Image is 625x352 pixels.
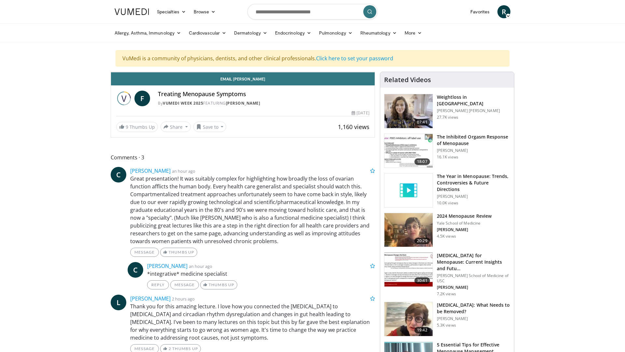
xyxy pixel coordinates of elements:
img: Vumedi Week 2025 [116,91,132,106]
h3: The Year in Menopause: Trends, Controversies & Future Directions [437,173,510,193]
h3: [MEDICAL_DATA] for Menopause: Current Insights and Futu… [437,252,510,272]
p: [PERSON_NAME] School of Medicine of USC [437,273,510,284]
a: Dermatology [230,26,271,39]
img: 4d0a4bbe-a17a-46ab-a4ad-f5554927e0d3.150x105_q85_crop-smart_upscale.jpg [384,302,433,336]
a: 18:07 The Inhibited Orgasm Response of Menopause [PERSON_NAME] 16.1K views [384,134,510,168]
span: 07:41 [414,119,430,125]
span: 20:29 [414,238,430,244]
a: [PERSON_NAME] [226,100,260,106]
a: Reply [147,280,169,289]
span: Comments 3 [111,153,375,162]
h3: The Inhibited Orgasm Response of Menopause [437,134,510,147]
span: 2 [169,346,171,351]
a: C [111,167,126,183]
p: 10.0K views [437,200,458,206]
a: Click here to set your password [316,55,393,62]
a: Rheumatology [356,26,401,39]
h3: 2024 Menopause Review [437,213,492,219]
button: Share [160,122,191,132]
p: Great presentation! It was suitably complex for highlighting how broadly the loss of ovarian func... [130,175,375,245]
small: 2 hours ago [172,296,195,302]
a: Cardiovascular [185,26,230,39]
div: [DATE] [352,110,369,116]
span: 30:41 [414,277,430,284]
a: Browse [190,5,220,18]
a: R [497,5,510,18]
h3: [MEDICAL_DATA]: What Needs to be Removed? [437,302,510,315]
a: [PERSON_NAME] [130,295,171,302]
p: [PERSON_NAME] [437,316,510,321]
p: 5.3K views [437,323,456,328]
a: C [128,262,143,278]
a: Specialties [153,5,190,18]
a: Thumbs Up [200,280,237,289]
span: 9 [126,124,128,130]
a: The Year in Menopause: Trends, Controversies & Future Directions [PERSON_NAME] 10.0K views [384,173,510,208]
a: L [111,295,126,310]
a: Thumbs Up [160,248,197,257]
p: Yale School of Medicine [437,221,492,226]
a: Endocrinology [271,26,315,39]
img: 283c0f17-5e2d-42ba-a87c-168d447cdba4.150x105_q85_crop-smart_upscale.jpg [384,134,433,168]
h3: Weightloss in [GEOGRAPHIC_DATA] [437,94,510,107]
span: 19:42 [414,327,430,333]
a: Vumedi Week 2025 [163,100,203,106]
a: 9 Thumbs Up [116,122,158,132]
p: [PERSON_NAME] [437,194,510,199]
div: VuMedi is a community of physicians, dentists, and other clinical professionals. [116,50,509,66]
a: More [401,26,426,39]
a: 19:42 [MEDICAL_DATA]: What Needs to be Removed? [PERSON_NAME] 5.3K views [384,302,510,336]
p: Thank you for this amazing lecture. I love how you connected the [MEDICAL_DATA] to [MEDICAL_DATA]... [130,302,375,342]
p: 16.1K views [437,154,458,160]
a: Message [130,248,159,257]
a: 07:41 Weightloss in [GEOGRAPHIC_DATA] [PERSON_NAME] [PERSON_NAME] 27.7K views [384,94,510,128]
p: 27.7K views [437,115,458,120]
p: [PERSON_NAME] [437,148,510,153]
a: Email [PERSON_NAME] [111,72,375,85]
input: Search topics, interventions [247,4,378,20]
p: [PERSON_NAME] [PERSON_NAME] [437,108,510,113]
img: 692f135d-47bd-4f7e-b54d-786d036e68d3.150x105_q85_crop-smart_upscale.jpg [384,213,433,247]
a: Message [170,280,199,289]
div: By FEATURING [158,100,369,106]
img: 47271b8a-94f4-49c8-b914-2a3d3af03a9e.150x105_q85_crop-smart_upscale.jpg [384,253,433,286]
h4: Related Videos [384,76,431,84]
a: Allergy, Asthma, Immunology [111,26,185,39]
img: video_placeholder_short.svg [384,173,433,207]
a: 20:29 2024 Menopause Review Yale School of Medicine [PERSON_NAME] 4.5K views [384,213,510,247]
h4: Treating Menopause Symptoms [158,91,369,98]
a: Favorites [466,5,493,18]
a: 30:41 [MEDICAL_DATA] for Menopause: Current Insights and Futu… [PERSON_NAME] School of Medicine o... [384,252,510,297]
small: an hour ago [189,263,212,269]
img: 9983fed1-7565-45be-8934-aef1103ce6e2.150x105_q85_crop-smart_upscale.jpg [384,94,433,128]
a: Pulmonology [315,26,356,39]
span: 18:07 [414,158,430,165]
span: 1,160 views [338,123,369,131]
p: [PERSON_NAME] [437,285,510,290]
small: an hour ago [172,168,195,174]
p: 7.2K views [437,291,456,297]
a: [PERSON_NAME] [130,167,171,174]
button: Save to [193,122,227,132]
p: 4.5K views [437,234,456,239]
p: [PERSON_NAME] [437,227,492,232]
a: F [134,91,150,106]
p: *integrative* medicine specialist [147,270,375,278]
a: [PERSON_NAME] [147,262,187,270]
img: VuMedi Logo [115,8,149,15]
